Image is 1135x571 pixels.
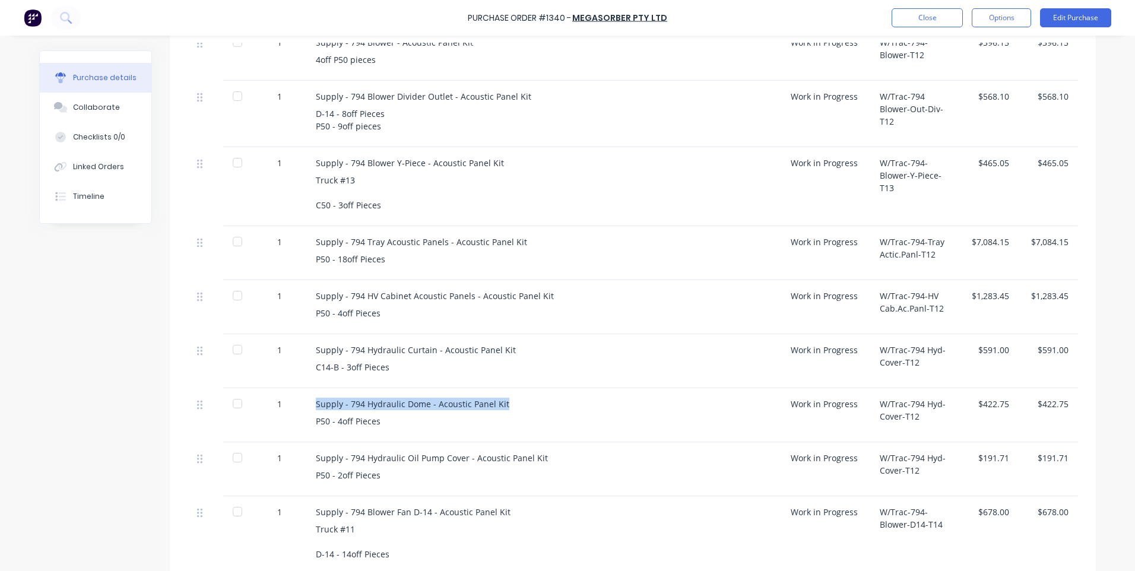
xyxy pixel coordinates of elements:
div: $1,283.45 [1028,290,1069,302]
div: $191.71 [1028,452,1069,464]
div: W/Trac-794-HV Cab.Ac.Panl-T12 [870,280,959,334]
div: Work in Progress [781,147,870,226]
div: Supply - 794 Hydraulic Dome - Acoustic Panel Kit [316,398,772,410]
div: W/Trac-794-Tray Actic.Panl-T12 [870,226,959,280]
div: Supply - 794 Blower Divider Outlet - Acoustic Panel Kit [316,90,772,103]
div: Truck #13 C50 - 3off Pieces [316,174,772,211]
div: 1 [262,506,297,518]
div: P50 - 2off Pieces [316,469,772,481]
div: C14-B - 3off Pieces [316,361,772,373]
img: Factory [24,9,42,27]
div: W/Trac-794 Hyd-Cover-T12 [870,388,959,442]
div: W/Trac-794 Blower-Out-Div-T12 [870,81,959,147]
div: $678.00 [969,506,1009,518]
div: D-14 - 8off Pieces P50 - 9off pieces [316,107,772,132]
div: $465.05 [1028,157,1069,169]
button: Purchase details [40,63,151,93]
div: Supply - 794 Tray Acoustic Panels - Acoustic Panel Kit [316,236,772,248]
div: Supply - 794 Hydraulic Curtain - Acoustic Panel Kit [316,344,772,356]
div: W/Trac-794 Hyd-Cover-T12 [870,334,959,388]
button: Timeline [40,182,151,211]
div: $7,084.15 [1028,236,1069,248]
div: W/Trac-794-Blower-Y-Piece-T13 [870,147,959,226]
div: 1 [262,90,297,103]
button: Linked Orders [40,152,151,182]
div: $678.00 [1028,506,1069,518]
a: Megasorber Pty Ltd [572,12,667,24]
div: Timeline [73,191,104,202]
div: W/Trac-794-Blower-T12 [870,27,959,81]
div: $191.71 [969,452,1009,464]
div: $1,283.45 [969,290,1009,302]
div: $591.00 [1028,344,1069,356]
div: Work in Progress [781,334,870,388]
div: Work in Progress [781,81,870,147]
div: Purchase Order #1340 - [468,12,571,24]
div: Linked Orders [73,161,124,172]
button: Close [892,8,963,27]
div: $591.00 [969,344,1009,356]
div: Collaborate [73,102,120,113]
div: Work in Progress [781,442,870,496]
div: 1 [262,157,297,169]
div: $7,084.15 [969,236,1009,248]
div: P50 - 4off Pieces [316,415,772,427]
div: Checklists 0/0 [73,132,125,142]
div: Purchase details [73,72,137,83]
div: Supply - 794 Blower Y-Piece - Acoustic Panel Kit [316,157,772,169]
div: P50 - 18off Pieces [316,253,772,265]
div: Work in Progress [781,226,870,280]
div: Supply - 794 HV Cabinet Acoustic Panels - Acoustic Panel Kit [316,290,772,302]
button: Checklists 0/0 [40,122,151,152]
div: 1 [262,398,297,410]
div: Supply - 794 Blower Fan D-14 - Acoustic Panel Kit [316,506,772,518]
div: 1 [262,452,297,464]
button: Edit Purchase [1040,8,1111,27]
div: Work in Progress [781,388,870,442]
div: 1 [262,236,297,248]
div: $568.10 [1028,90,1069,103]
div: W/Trac-794 Hyd-Cover-T12 [870,442,959,496]
div: Work in Progress [781,27,870,81]
div: 1 [262,290,297,302]
div: $422.75 [1028,398,1069,410]
div: $422.75 [969,398,1009,410]
div: $465.05 [969,157,1009,169]
div: Supply - 794 Hydraulic Oil Pump Cover - Acoustic Panel Kit [316,452,772,464]
div: P50 - 4off Pieces [316,307,772,319]
button: Collaborate [40,93,151,122]
div: 1 [262,344,297,356]
button: Options [972,8,1031,27]
div: $568.10 [969,90,1009,103]
div: 4off P50 pieces [316,53,772,66]
div: Work in Progress [781,280,870,334]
